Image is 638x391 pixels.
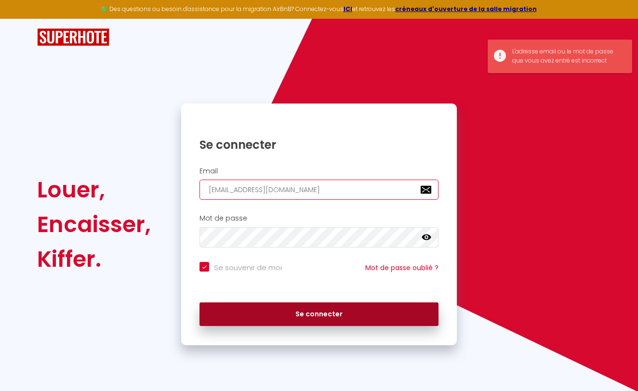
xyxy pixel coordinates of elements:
img: SuperHote logo [37,28,109,46]
h2: Mot de passe [199,214,439,222]
h1: Se connecter [199,137,439,152]
a: créneaux d'ouverture de la salle migration [395,5,537,13]
button: Se connecter [199,302,439,326]
a: ICI [344,5,352,13]
a: Mot de passe oublié ? [365,263,439,273]
div: Louer, [37,172,151,207]
div: Kiffer. [37,242,151,276]
input: Ton Email [199,180,439,200]
button: Ouvrir le widget de chat LiveChat [8,4,37,33]
div: L'adresse email ou le mot de passe que vous avez entré est incorrect [512,47,622,65]
h2: Email [199,167,439,175]
div: Encaisser, [37,207,151,242]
